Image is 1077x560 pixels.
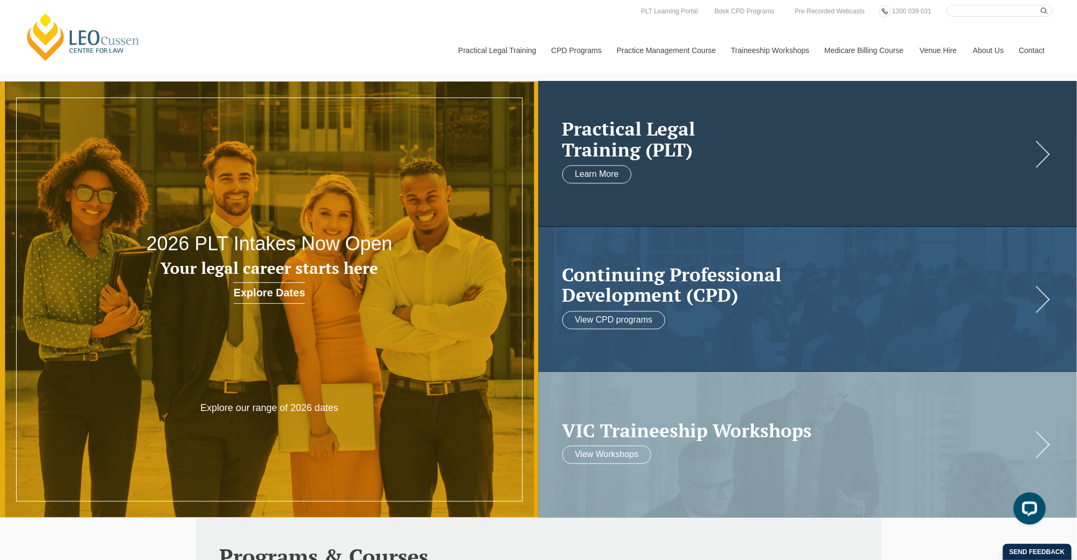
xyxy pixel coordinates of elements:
[892,8,931,15] span: 1300 039 031
[562,119,1033,160] a: Practical LegalTraining (PLT)
[912,27,965,73] a: Venue Hire
[792,5,868,17] a: Pre-Recorded Webcasts
[108,259,431,277] h3: Your legal career starts here
[562,264,1033,305] a: Continuing ProfessionalDevelopment (CPD)
[965,27,1011,73] a: About Us
[162,402,377,414] p: Explore our range of 2026 dates
[24,12,143,62] a: [PERSON_NAME] Centre for Law
[723,27,816,73] a: Traineeship Workshops
[562,166,632,184] a: Learn More
[1011,27,1053,73] a: Contact
[562,446,652,464] a: View Workshops
[234,282,305,304] a: Explore Dates
[712,5,777,17] a: Book CPD Programs
[609,27,723,73] a: Practice Management Course
[562,119,1033,160] h2: Practical Legal Training (PLT)
[889,5,934,17] a: 1300 039 031
[562,264,1033,305] h2: Continuing Professional Development (CPD)
[543,27,608,73] a: CPD Programs
[816,27,912,73] a: Medicare Billing Course
[562,420,1033,441] a: VIC Traineeship Workshops
[450,27,544,73] a: Practical Legal Training
[1005,488,1050,533] iframe: LiveChat chat widget
[108,233,431,255] h2: 2026 PLT Intakes Now Open
[562,311,666,329] a: View CPD programs
[638,5,701,17] a: PLT Learning Portal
